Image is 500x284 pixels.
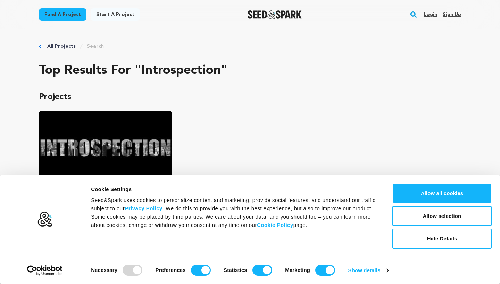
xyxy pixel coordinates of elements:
div: Cookie Settings [91,185,377,194]
a: All Projects [47,43,76,50]
a: Sign up [443,9,461,20]
img: logo [37,211,53,227]
a: Start a project [91,8,140,21]
div: Breadcrumb [39,43,461,50]
strong: Preferences [156,267,186,273]
a: Usercentrics Cookiebot - opens in a new window [15,265,75,276]
button: Hide Details [392,229,492,249]
button: Allow all cookies [392,183,492,203]
h2: Top results for "introspection" [39,64,461,78]
button: Allow selection [392,206,492,226]
p: Projects [39,91,461,103]
strong: Marketing [285,267,310,273]
strong: Statistics [224,267,247,273]
a: Privacy Policy [125,205,162,211]
a: Seed&Spark Homepage [248,10,302,19]
div: Seed&Spark uses cookies to personalize content and marketing, provide social features, and unders... [91,196,377,229]
a: Fund a project [39,8,86,21]
a: Cookie Policy [257,222,293,228]
a: Login [424,9,437,20]
a: Show details [348,265,389,276]
img: Seed&Spark Logo Dark Mode [248,10,302,19]
strong: Necessary [91,267,117,273]
a: Search [87,43,104,50]
a: Fund Introspection [39,111,172,252]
